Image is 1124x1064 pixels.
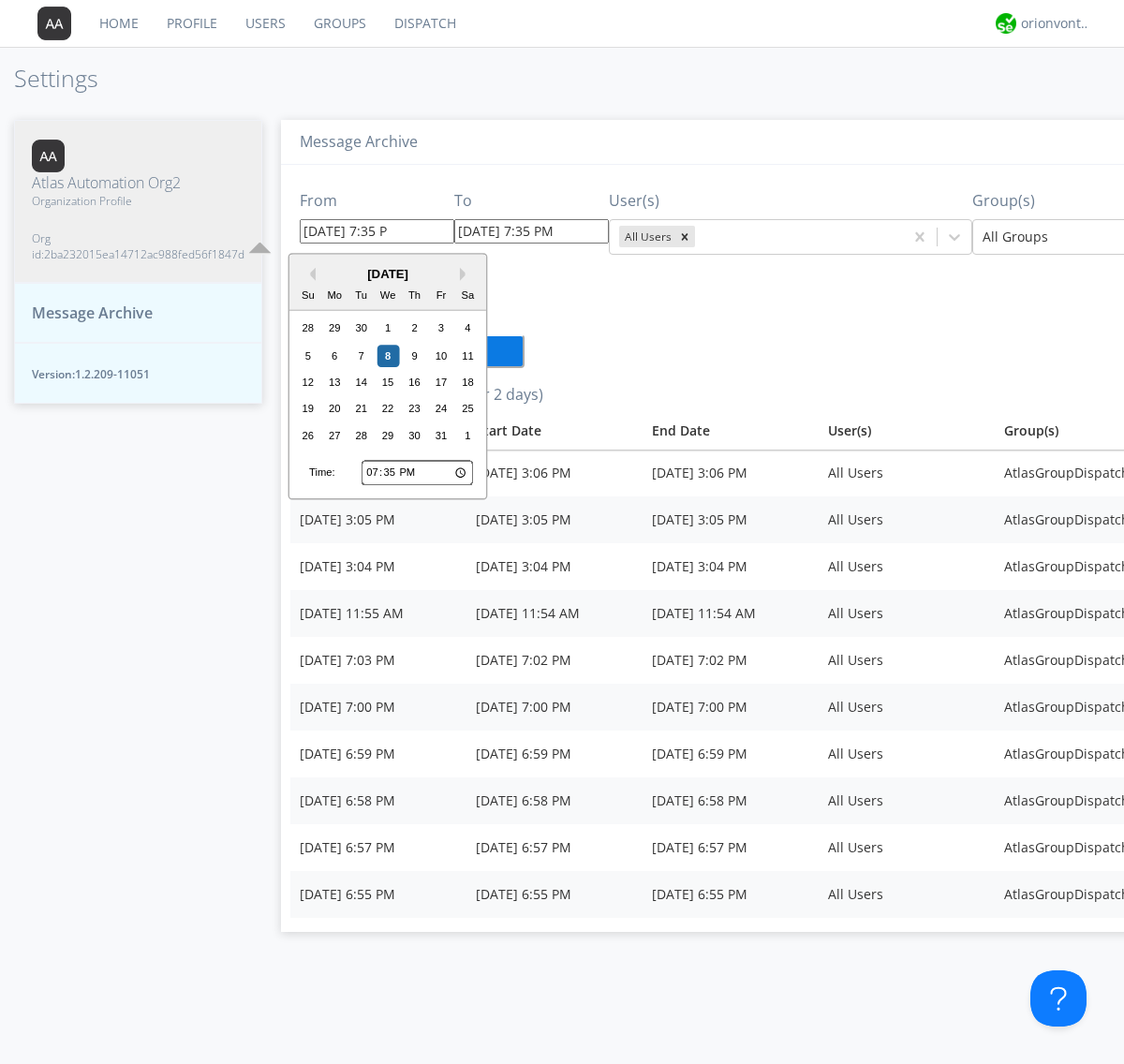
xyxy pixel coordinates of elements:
[828,791,985,810] div: All Users
[404,398,426,421] div: Choose Thursday, October 23rd, 2025
[32,140,65,172] img: 373638.png
[466,412,643,450] th: Toggle SortBy
[37,7,71,40] img: 373638.png
[828,745,985,763] div: All Users
[828,838,985,857] div: All Users
[300,604,457,623] div: [DATE] 11:55 AM
[430,318,452,340] div: Choose Friday, October 3rd, 2025
[32,366,244,382] span: Version: 1.2.209-11051
[476,604,633,623] div: [DATE] 11:54 AM
[476,791,633,810] div: [DATE] 6:58 PM
[323,424,346,447] div: Choose Monday, October 27th, 2025
[32,230,244,262] span: Org id: 2ba232015ea14712ac988fed56f1847d
[32,193,244,209] span: Organization Profile
[303,268,316,281] button: Previous Month
[819,412,995,450] th: User(s)
[297,318,319,340] div: Choose Sunday, September 28th, 2025
[652,651,809,670] div: [DATE] 7:02 PM
[350,318,373,340] div: Choose Tuesday, September 30th, 2025
[350,424,373,447] div: Choose Tuesday, October 28th, 2025
[460,268,473,281] button: Next Month
[609,193,972,210] h3: User(s)
[323,318,346,340] div: Choose Monday, September 29th, 2025
[300,698,457,717] div: [DATE] 7:00 PM
[297,371,319,393] div: Choose Sunday, October 12th, 2025
[300,193,454,210] h3: From
[828,698,985,717] div: All Users
[996,13,1016,34] img: 29d36aed6fa347d5a1537e7736e6aa13
[652,791,809,810] div: [DATE] 6:58 PM
[643,412,819,450] th: Toggle SortBy
[323,371,346,393] div: Choose Monday, October 13th, 2025
[652,745,809,763] div: [DATE] 6:59 PM
[350,398,373,421] div: Choose Tuesday, October 21st, 2025
[619,226,674,247] div: All Users
[652,838,809,857] div: [DATE] 6:57 PM
[652,464,809,482] div: [DATE] 3:06 PM
[362,461,473,485] input: Time
[476,698,633,717] div: [DATE] 7:00 PM
[828,651,985,670] div: All Users
[828,885,985,904] div: All Users
[297,285,319,307] div: Su
[404,345,426,367] div: Choose Thursday, October 9th, 2025
[377,318,399,340] div: Choose Wednesday, October 1st, 2025
[430,345,452,367] div: Choose Friday, October 10th, 2025
[377,398,399,421] div: Choose Wednesday, October 22nd, 2025
[350,345,373,367] div: Choose Tuesday, October 7th, 2025
[404,285,426,307] div: Th
[652,885,809,904] div: [DATE] 6:55 PM
[476,838,633,857] div: [DATE] 6:57 PM
[297,424,319,447] div: Choose Sunday, October 26th, 2025
[1030,970,1087,1027] iframe: Toggle Customer Support
[297,345,319,367] div: Choose Sunday, October 5th, 2025
[430,371,452,393] div: Choose Friday, October 17th, 2025
[457,285,480,307] div: Sa
[377,424,399,447] div: Choose Wednesday, October 29th, 2025
[377,371,399,393] div: Choose Wednesday, October 15th, 2025
[457,345,480,367] div: Choose Saturday, October 11th, 2025
[652,604,809,623] div: [DATE] 11:54 AM
[309,465,335,480] div: Time:
[457,318,480,340] div: Choose Saturday, October 4th, 2025
[300,557,457,576] div: [DATE] 3:04 PM
[476,885,633,904] div: [DATE] 6:55 PM
[828,464,985,482] div: All Users
[323,398,346,421] div: Choose Monday, October 20th, 2025
[476,651,633,670] div: [DATE] 7:02 PM
[295,316,481,449] div: month 2025-10
[300,510,457,529] div: [DATE] 3:05 PM
[828,604,985,623] div: All Users
[430,285,452,307] div: Fr
[476,464,633,482] div: [DATE] 3:06 PM
[14,120,262,283] button: Atlas Automation Org2Organization ProfileOrg id:2ba232015ea14712ac988fed56f1847d
[476,745,633,763] div: [DATE] 6:59 PM
[457,424,480,447] div: Choose Saturday, November 1st, 2025
[404,424,426,447] div: Choose Thursday, October 30th, 2025
[300,885,457,904] div: [DATE] 6:55 PM
[377,345,399,367] div: Choose Wednesday, October 8th, 2025
[1021,14,1091,33] div: orionvontas+atlas+automation+org2
[323,345,346,367] div: Choose Monday, October 6th, 2025
[300,791,457,810] div: [DATE] 6:58 PM
[430,398,452,421] div: Choose Friday, October 24th, 2025
[652,698,809,717] div: [DATE] 7:00 PM
[323,285,346,307] div: Mo
[404,318,426,340] div: Choose Thursday, October 2nd, 2025
[457,371,480,393] div: Choose Saturday, October 18th, 2025
[476,510,633,529] div: [DATE] 3:05 PM
[828,510,985,529] div: All Users
[454,193,609,210] h3: To
[300,838,457,857] div: [DATE] 6:57 PM
[457,398,480,421] div: Choose Saturday, October 25th, 2025
[430,424,452,447] div: Choose Friday, October 31st, 2025
[350,285,373,307] div: Tu
[14,343,262,404] button: Version:1.2.209-11051
[32,172,244,194] span: Atlas Automation Org2
[289,265,486,283] div: [DATE]
[652,557,809,576] div: [DATE] 3:04 PM
[300,745,457,763] div: [DATE] 6:59 PM
[350,371,373,393] div: Choose Tuesday, October 14th, 2025
[674,226,695,247] div: Remove All Users
[404,371,426,393] div: Choose Thursday, October 16th, 2025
